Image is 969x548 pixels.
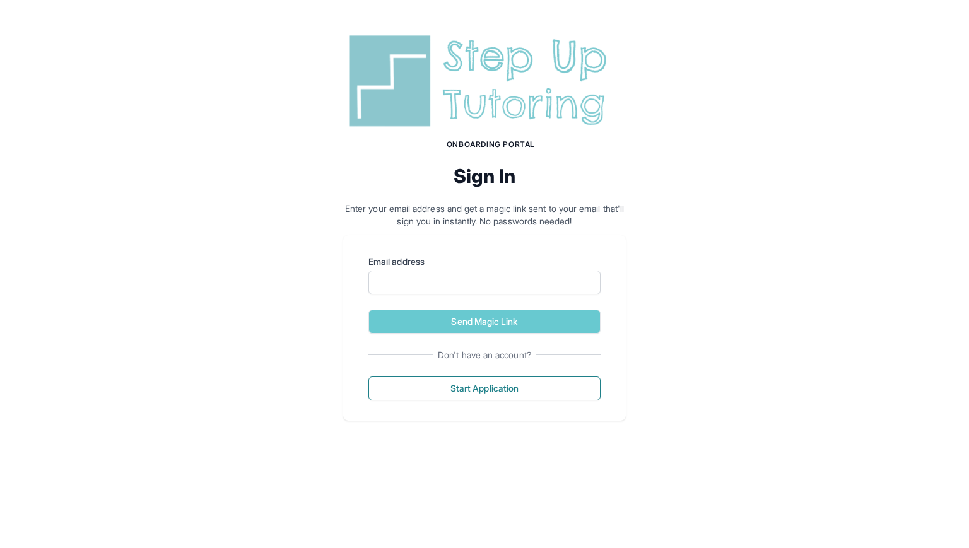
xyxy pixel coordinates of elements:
[343,165,626,187] h2: Sign In
[343,202,626,228] p: Enter your email address and get a magic link sent to your email that'll sign you in instantly. N...
[433,349,536,361] span: Don't have an account?
[368,376,601,400] button: Start Application
[356,139,626,149] h1: Onboarding Portal
[368,255,601,268] label: Email address
[368,310,601,334] button: Send Magic Link
[343,30,626,132] img: Step Up Tutoring horizontal logo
